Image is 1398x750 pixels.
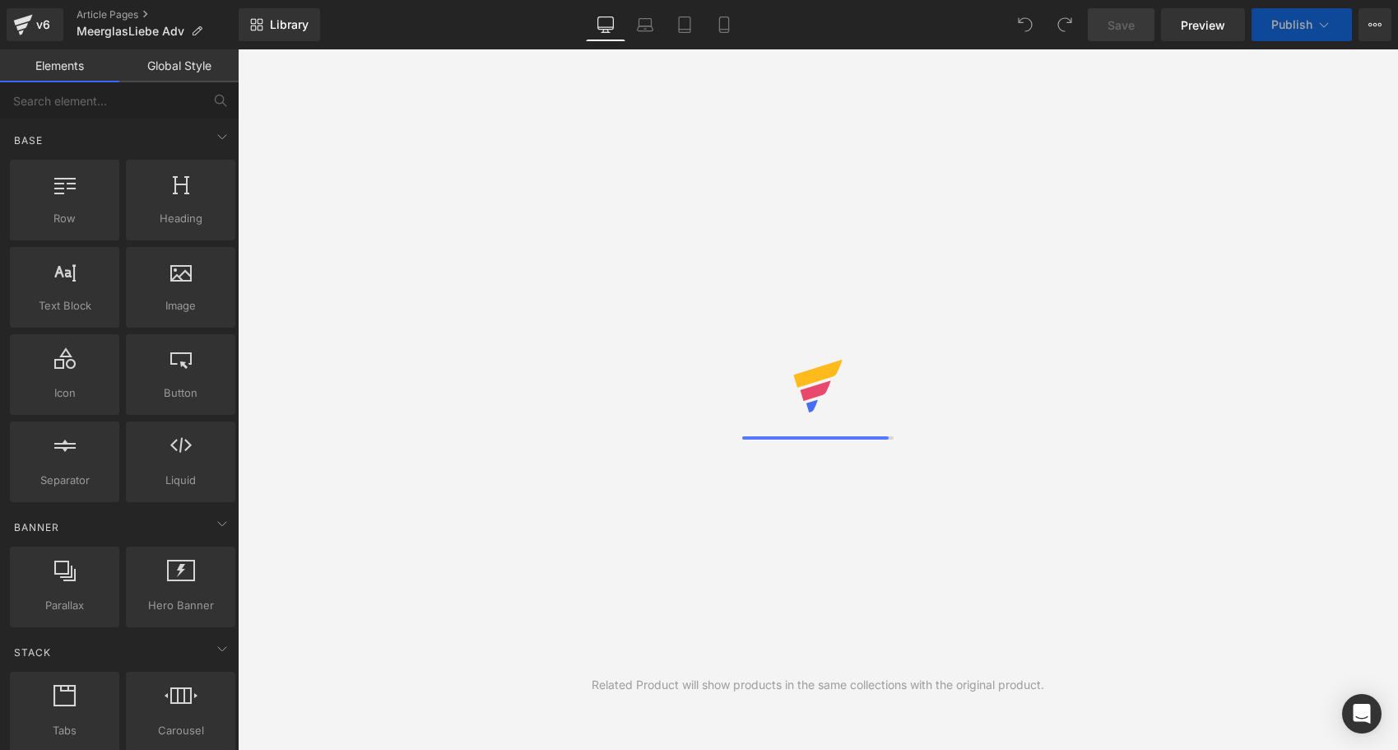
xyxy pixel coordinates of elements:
button: Undo [1009,8,1042,41]
span: MeerglasLiebe Adv [77,25,184,38]
button: Publish [1252,8,1352,41]
a: Tablet [665,8,704,41]
span: Parallax [15,597,114,614]
span: Image [131,297,230,314]
span: Publish [1271,18,1312,31]
span: Banner [12,519,61,535]
button: Redo [1048,8,1081,41]
span: Separator [15,472,114,489]
a: Preview [1161,8,1245,41]
span: Tabs [15,722,114,739]
span: Library [270,17,309,32]
a: Mobile [704,8,744,41]
a: Desktop [586,8,625,41]
a: v6 [7,8,63,41]
span: Button [131,384,230,402]
a: New Library [239,8,320,41]
span: Save [1108,16,1135,34]
span: Carousel [131,722,230,739]
span: Liquid [131,472,230,489]
button: More [1359,8,1391,41]
span: Heading [131,210,230,227]
span: Stack [12,645,53,660]
span: Preview [1181,16,1225,34]
div: Related Product will show products in the same collections with the original product. [592,676,1044,694]
span: Icon [15,384,114,402]
span: Row [15,210,114,227]
a: Article Pages [77,8,239,21]
div: v6 [33,14,53,35]
a: Laptop [625,8,665,41]
span: Text Block [15,297,114,314]
a: Global Style [119,49,239,82]
span: Hero Banner [131,597,230,614]
div: Open Intercom Messenger [1342,694,1382,734]
span: Base [12,133,44,148]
